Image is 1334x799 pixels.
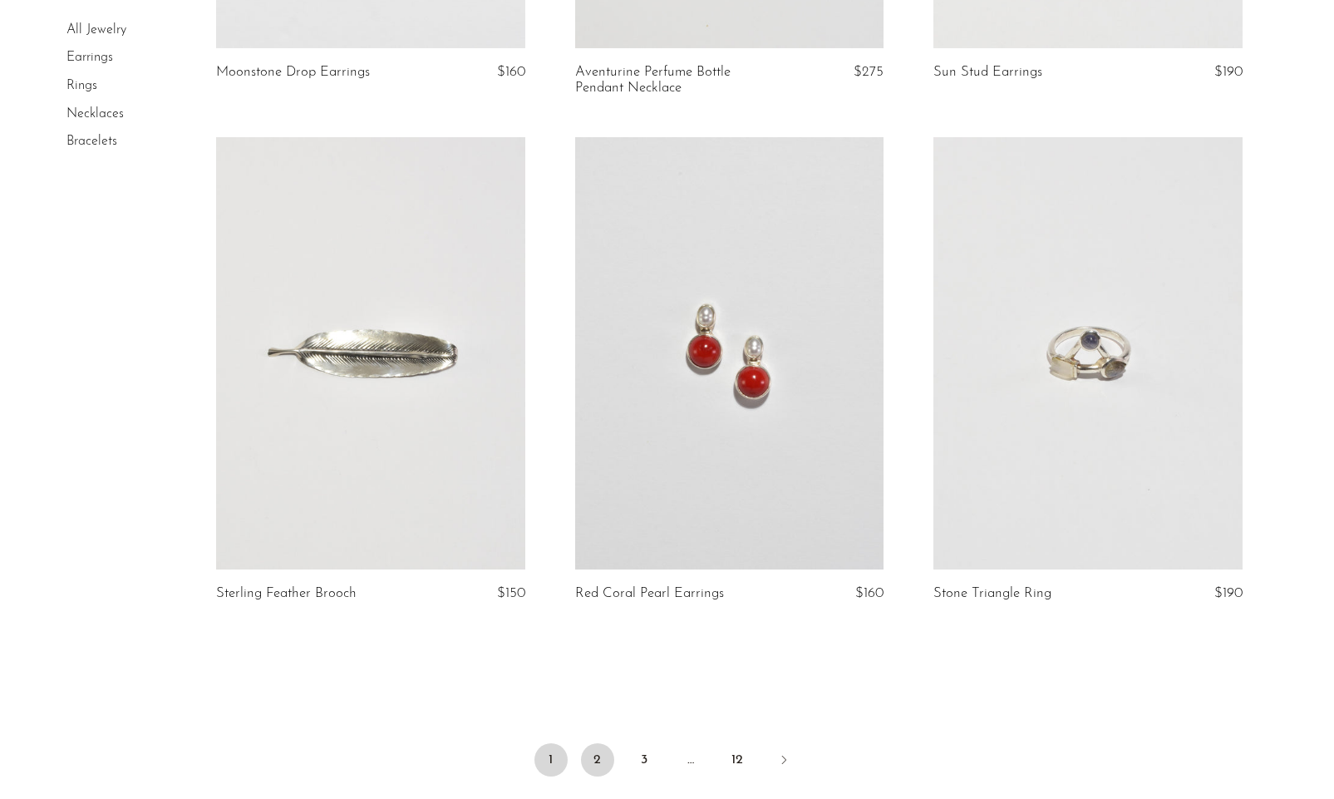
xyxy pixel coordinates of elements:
span: 1 [534,743,568,777]
a: Earrings [66,52,113,65]
a: Next [767,743,800,780]
a: 2 [581,743,614,777]
a: Red Coral Pearl Earrings [575,586,724,601]
a: Sterling Feather Brooch [216,586,357,601]
a: Aventurine Perfume Bottle Pendant Necklace [575,65,781,96]
a: Sun Stud Earrings [933,65,1042,80]
a: All Jewelry [66,23,126,37]
a: 12 [721,743,754,777]
a: Bracelets [66,135,117,148]
a: Moonstone Drop Earrings [216,65,370,80]
span: $160 [497,65,525,79]
span: $160 [855,586,884,600]
span: $150 [497,586,525,600]
a: Necklaces [66,107,124,121]
span: … [674,743,707,777]
span: $190 [1214,586,1243,600]
a: 3 [628,743,661,777]
span: $190 [1214,65,1243,79]
a: Stone Triangle Ring [933,586,1051,601]
span: $275 [854,65,884,79]
a: Rings [66,79,97,92]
